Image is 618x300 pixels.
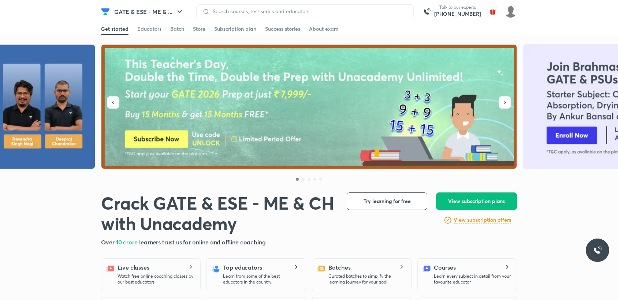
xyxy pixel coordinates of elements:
div: Get started [101,25,129,33]
h6: View subscription offers [454,216,511,224]
a: View subscription offers [454,216,511,225]
div: Subscription plan [214,25,256,33]
img: ttu [593,246,602,255]
a: [PHONE_NUMBER] [434,10,481,18]
div: Success stories [265,25,300,33]
button: Try learning for free [347,192,427,210]
h5: Batches [328,263,350,272]
h5: Top educators [223,263,262,272]
a: Batch [170,23,184,35]
p: Curated batches to simplify the learning journey for your goal. [328,273,405,285]
a: Get started [101,23,129,35]
a: Success stories [265,23,300,35]
h5: Courses [434,263,455,272]
p: Talk to our experts [434,4,481,10]
button: GATE & ESE - ME & ... [110,4,189,19]
p: Learn every subject in detail from your favourite educator. [434,273,511,285]
span: learners trust us for online and offline coaching [139,238,266,246]
span: 10 crore [116,238,139,246]
h5: Live classes [118,263,149,272]
a: Store [193,23,205,35]
a: Subscription plan [214,23,256,35]
p: Watch free online coaching classes by our best educators. [118,273,194,285]
img: call-us [420,4,434,19]
a: About exam [309,23,339,35]
div: Educators [137,25,161,33]
div: Batch [170,25,184,33]
a: Educators [137,23,161,35]
input: Search courses, test series and educators [210,8,407,14]
h1: Crack GATE & ESE - ME & CH with Unacademy [101,192,335,233]
button: View subscription plans [436,192,517,210]
img: Company Logo [101,7,110,16]
img: Nilesh [505,5,517,18]
img: avatar [487,6,499,18]
p: Learn from some of the best educators in the country. [223,273,300,285]
div: About exam [309,25,339,33]
span: Over [101,238,116,246]
div: Store [193,25,205,33]
span: View subscription plans [448,198,505,205]
span: Try learning for free [364,198,411,205]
